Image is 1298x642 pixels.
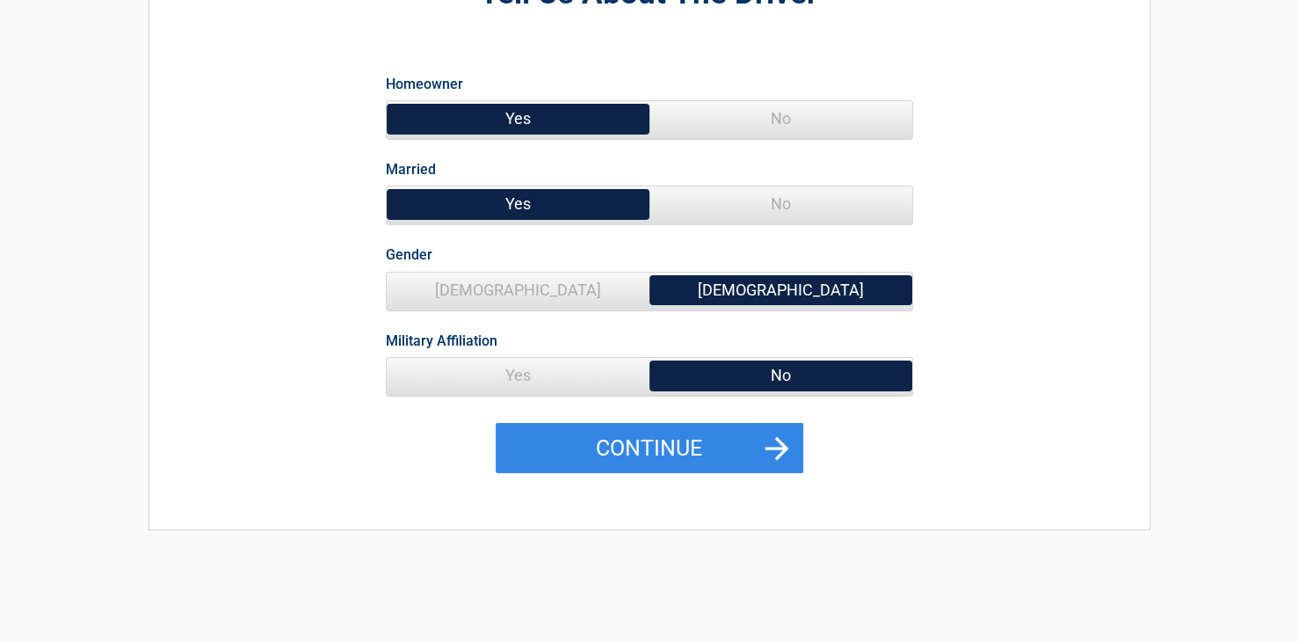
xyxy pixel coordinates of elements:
[386,243,432,266] label: Gender
[649,358,912,393] span: No
[387,186,649,222] span: Yes
[386,157,436,181] label: Married
[649,273,912,308] span: [DEMOGRAPHIC_DATA]
[496,423,803,474] button: Continue
[386,329,497,353] label: Military Affiliation
[649,101,912,136] span: No
[387,358,649,393] span: Yes
[387,273,649,308] span: [DEMOGRAPHIC_DATA]
[386,72,463,96] label: Homeowner
[387,101,649,136] span: Yes
[649,186,912,222] span: No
